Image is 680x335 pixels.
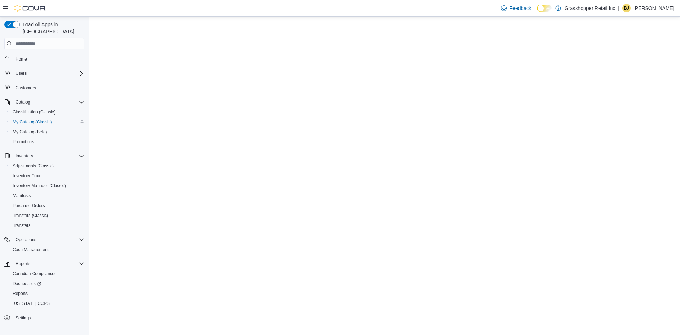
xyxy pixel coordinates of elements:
a: Canadian Compliance [10,269,57,278]
a: Feedback [498,1,534,15]
button: Cash Management [7,245,87,255]
span: Classification (Classic) [10,108,84,116]
button: Catalog [13,98,33,106]
button: Operations [1,235,87,245]
a: Classification (Classic) [10,108,58,116]
span: Customers [13,83,84,92]
span: My Catalog (Classic) [10,118,84,126]
button: Catalog [1,97,87,107]
a: My Catalog (Beta) [10,128,50,136]
a: Reports [10,289,30,298]
a: Home [13,55,30,63]
button: Reports [13,259,33,268]
a: Settings [13,314,34,322]
button: Inventory Manager (Classic) [7,181,87,191]
span: Inventory Manager (Classic) [10,182,84,190]
button: Promotions [7,137,87,147]
a: Adjustments (Classic) [10,162,57,170]
span: Washington CCRS [10,299,84,308]
a: [US_STATE] CCRS [10,299,52,308]
span: Operations [13,235,84,244]
span: Catalog [16,99,30,105]
span: Users [16,71,27,76]
button: Manifests [7,191,87,201]
span: My Catalog (Beta) [13,129,47,135]
span: Canadian Compliance [10,269,84,278]
span: Customers [16,85,36,91]
span: Reports [16,261,30,267]
a: My Catalog (Classic) [10,118,55,126]
button: Customers [1,83,87,93]
a: Transfers [10,221,33,230]
span: Cash Management [10,245,84,254]
span: Home [13,54,84,63]
span: Inventory Manager (Classic) [13,183,66,189]
span: Adjustments (Classic) [13,163,54,169]
span: Load All Apps in [GEOGRAPHIC_DATA] [20,21,84,35]
a: Cash Management [10,245,51,254]
span: Dashboards [13,281,41,286]
button: Operations [13,235,39,244]
span: Classification (Classic) [13,109,56,115]
button: Settings [1,313,87,323]
button: Inventory [13,152,36,160]
span: [US_STATE] CCRS [13,301,50,306]
span: Settings [13,313,84,322]
p: | [618,4,619,12]
span: Transfers (Classic) [13,213,48,218]
a: Manifests [10,191,34,200]
span: Settings [16,315,31,321]
span: Inventory [16,153,33,159]
a: Transfers (Classic) [10,211,51,220]
span: Inventory Count [10,172,84,180]
span: Inventory Count [13,173,43,179]
button: Classification (Classic) [7,107,87,117]
span: Purchase Orders [13,203,45,208]
span: BJ [624,4,629,12]
span: Cash Management [13,247,49,252]
button: Users [13,69,29,78]
span: Reports [10,289,84,298]
span: Operations [16,237,36,242]
a: Customers [13,84,39,92]
img: Cova [14,5,46,12]
button: Reports [1,259,87,269]
button: Users [1,68,87,78]
button: My Catalog (Beta) [7,127,87,137]
span: Manifests [13,193,31,199]
span: My Catalog (Beta) [10,128,84,136]
span: Transfers [13,223,30,228]
span: Promotions [13,139,34,145]
span: Manifests [10,191,84,200]
span: Purchase Orders [10,201,84,210]
div: Barbara Jessome [622,4,631,12]
span: My Catalog (Classic) [13,119,52,125]
button: Home [1,54,87,64]
button: Inventory [1,151,87,161]
span: Transfers (Classic) [10,211,84,220]
p: [PERSON_NAME] [634,4,674,12]
span: Promotions [10,138,84,146]
span: Dashboards [10,279,84,288]
button: Transfers [7,220,87,230]
button: [US_STATE] CCRS [7,298,87,308]
p: Grasshopper Retail Inc [565,4,615,12]
span: Users [13,69,84,78]
a: Purchase Orders [10,201,48,210]
span: Reports [13,291,28,296]
a: Promotions [10,138,37,146]
span: Feedback [510,5,531,12]
span: Reports [13,259,84,268]
span: Inventory [13,152,84,160]
span: Catalog [13,98,84,106]
span: Home [16,56,27,62]
span: Transfers [10,221,84,230]
button: Canadian Compliance [7,269,87,279]
button: Inventory Count [7,171,87,181]
button: Transfers (Classic) [7,211,87,220]
button: My Catalog (Classic) [7,117,87,127]
span: Canadian Compliance [13,271,55,277]
a: Inventory Manager (Classic) [10,182,69,190]
a: Dashboards [10,279,44,288]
